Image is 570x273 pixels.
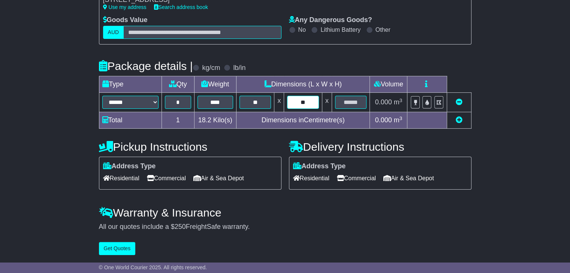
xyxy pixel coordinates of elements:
sup: 3 [399,98,402,103]
label: lb/in [233,64,245,72]
td: Dimensions (L x W x H) [236,76,370,93]
a: Search address book [154,4,208,10]
span: Air & Sea Depot [193,172,244,184]
span: Residential [103,172,139,184]
label: Any Dangerous Goods? [289,16,372,24]
span: Residential [293,172,329,184]
td: Volume [370,76,407,93]
span: 250 [175,223,186,230]
label: Address Type [103,162,156,171]
td: Qty [162,76,194,93]
td: Type [99,76,162,93]
label: Lithium Battery [320,26,361,33]
sup: 3 [399,116,402,121]
span: Air & Sea Depot [383,172,434,184]
h4: Package details | [99,60,193,72]
td: Weight [194,76,236,93]
a: Use my address [103,4,147,10]
span: m [394,98,402,106]
span: Commercial [337,172,376,184]
td: x [274,93,284,112]
td: Kilo(s) [194,112,236,129]
button: Get Quotes [99,242,136,255]
label: kg/cm [202,64,220,72]
span: 0.000 [375,116,392,124]
h4: Warranty & Insurance [99,206,471,219]
span: 18.2 [198,116,211,124]
label: No [298,26,306,33]
label: AUD [103,26,124,39]
td: 1 [162,112,194,129]
td: Dimensions in Centimetre(s) [236,112,370,129]
h4: Delivery Instructions [289,141,471,153]
td: Total [99,112,162,129]
a: Add new item [456,116,462,124]
label: Address Type [293,162,346,171]
td: x [322,93,332,112]
h4: Pickup Instructions [99,141,281,153]
a: Remove this item [456,98,462,106]
label: Other [376,26,390,33]
span: © One World Courier 2025. All rights reserved. [99,264,207,270]
span: 0.000 [375,98,392,106]
label: Goods Value [103,16,148,24]
div: All our quotes include a $ FreightSafe warranty. [99,223,471,231]
span: m [394,116,402,124]
span: Commercial [147,172,186,184]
